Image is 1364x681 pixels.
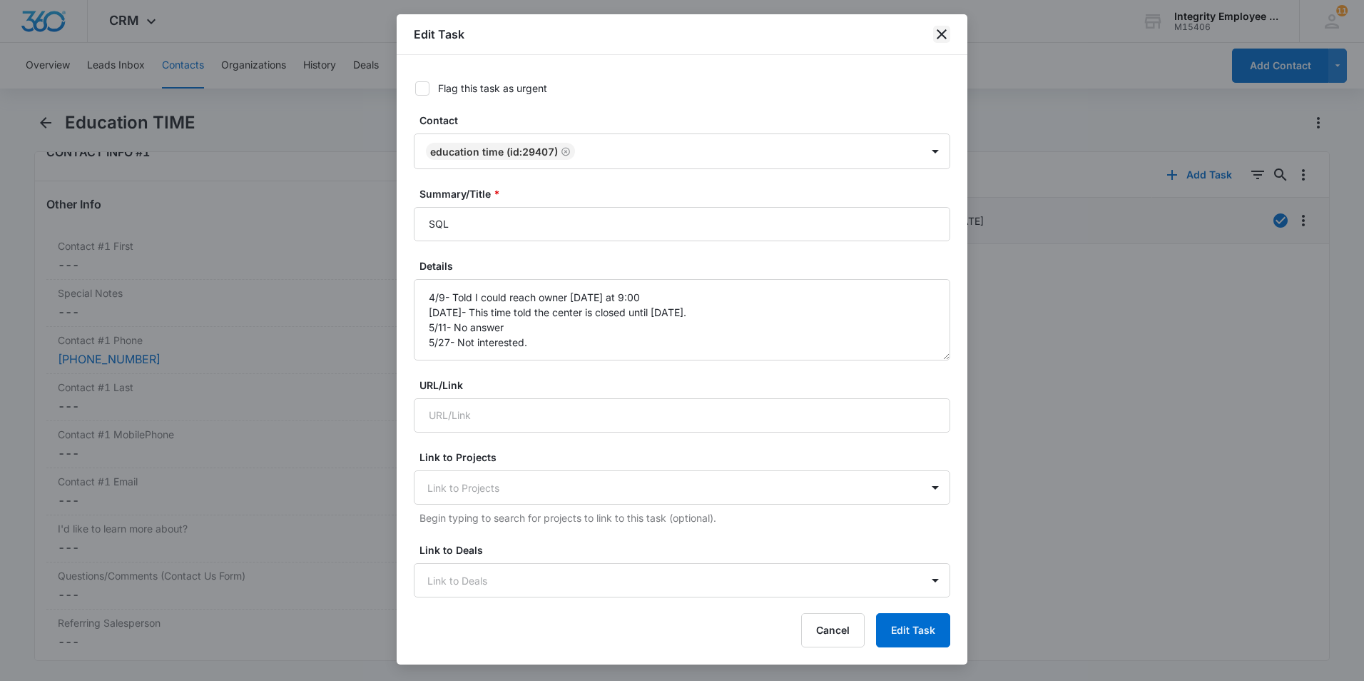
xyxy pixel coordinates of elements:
div: Flag this task as urgent [438,81,547,96]
label: Link to Deals [419,543,956,558]
div: Education TIME (ID:29407) [430,146,558,158]
label: Link to Projects [419,450,956,465]
button: close [933,26,950,43]
p: Begin typing to search for projects to link to this task (optional). [419,510,950,525]
div: Remove Education TIME (ID:29407) [558,146,571,156]
label: Contact [419,113,956,128]
label: Summary/Title [419,186,956,201]
label: URL/Link [419,378,956,393]
h1: Edit Task [414,26,464,43]
label: Details [419,258,956,273]
button: Cancel [801,613,865,647]
button: Edit Task [876,613,950,647]
input: URL/Link [414,398,950,433]
textarea: 4/9- Told I could reach owner [DATE] at 9:00 [DATE]- This time told the center is closed until [D... [414,279,950,360]
input: Summary/Title [414,207,950,241]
